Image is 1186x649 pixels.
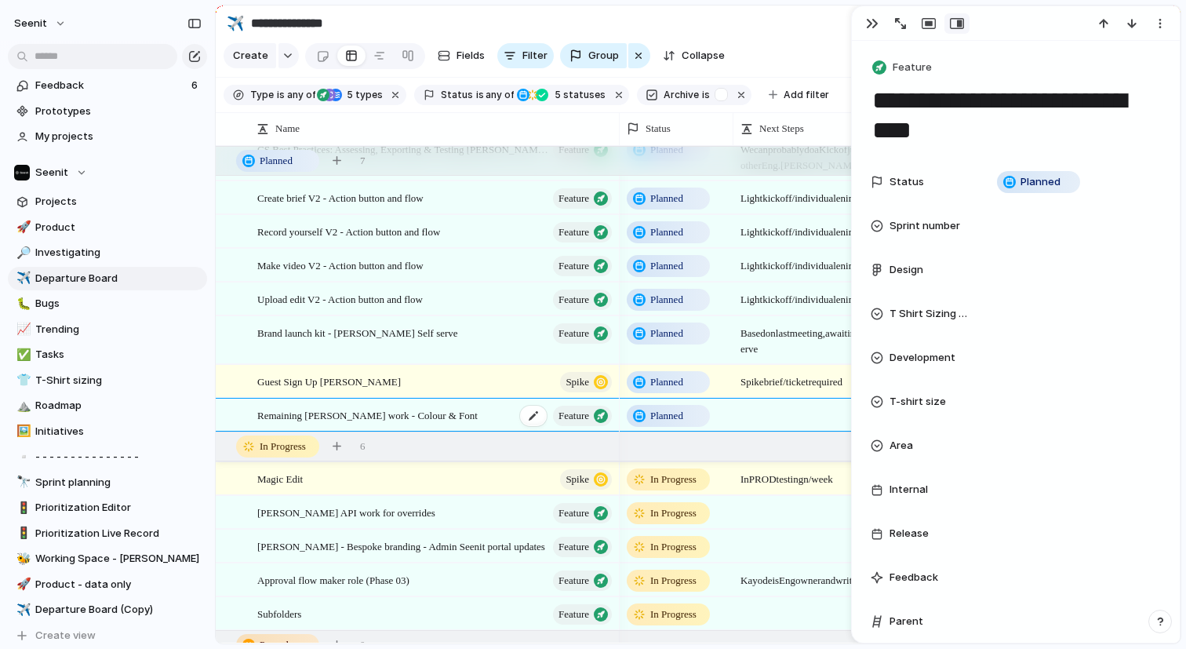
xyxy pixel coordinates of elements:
button: ✈️ [14,271,30,286]
span: Feature [558,188,589,210]
span: T-shirt size [889,394,946,410]
span: statuses [550,88,606,102]
span: Light kick off / individual eningeer briefing required [734,216,1014,240]
span: Create brief V2 - Action button and flow [257,188,424,206]
span: Make video V2 - Action button and flow [257,256,424,274]
span: Spike [566,371,589,393]
button: Spike [560,469,612,490]
span: Planned [650,374,683,390]
a: 🚦Prioritization Editor [8,496,207,520]
div: 🐛 [16,295,27,313]
span: [PERSON_NAME] - Bespoke branding - Admin Seenit portal updates [257,537,545,555]
span: 6 [191,78,201,93]
span: Design [889,262,923,278]
button: Feature [553,188,612,209]
span: Seenit [35,165,68,180]
span: In Progress [650,573,697,589]
span: types [342,88,383,102]
span: Feature [558,255,589,277]
span: Light kick off / individual eningeer briefing required [734,250,1014,274]
button: 🚀 [14,577,30,592]
button: Feature [553,503,612,523]
div: 📈Trending [8,318,207,341]
span: Planned [650,224,683,240]
span: Internal [889,482,928,498]
span: Feature [558,502,589,524]
span: Parent [889,614,923,629]
button: 🚀 [14,220,30,235]
button: ▫️ [14,449,30,465]
div: 🐛Bugs [8,292,207,315]
a: My projects [8,125,207,148]
button: ✅ [14,347,30,363]
span: Sprint planning [35,475,202,490]
div: ✅ [16,346,27,364]
span: Status [441,88,473,102]
span: Product [35,220,202,235]
span: My projects [35,129,202,144]
a: ▫️- - - - - - - - - - - - - - - [8,445,207,469]
button: 🚦 [14,526,30,541]
div: ✈️ [16,601,27,619]
button: 🖼️ [14,424,30,439]
span: 5 [550,89,563,100]
span: Planned [650,326,683,341]
span: Status [889,174,924,190]
button: Seenit [8,161,207,184]
span: T Shirt Sizing Meeting [889,306,971,322]
span: Planned [650,258,683,274]
span: Roadmap [35,398,202,414]
span: Seenit [14,16,47,31]
span: Magic Edit [257,469,303,487]
div: ✈️Departure Board (Copy) [8,598,207,622]
button: 👕 [14,373,30,388]
span: Feature [558,603,589,625]
a: 🚀Product - data only [8,573,207,596]
span: Working Space - [PERSON_NAME] [35,551,202,567]
button: 5 types [317,86,386,104]
div: 👕 [16,371,27,389]
span: Release [889,526,929,541]
div: 🖼️ [16,422,27,440]
span: Name [275,121,300,137]
span: Feature [558,405,589,427]
button: Feature [553,406,612,426]
button: Feature [553,571,612,591]
span: Based on last meeting, awaiting engineering to assess approach to self serve [734,317,1014,357]
div: ▫️ [16,448,27,466]
span: Departure Board (Copy) [35,602,202,618]
span: Next Steps [759,121,804,137]
button: Feature [553,290,612,310]
span: Feature [558,289,589,311]
a: 🚀Product [8,216,207,239]
span: Bugs [35,296,202,312]
button: Feature [553,256,612,276]
span: Brand launch kit - [PERSON_NAME] Self serve [257,323,458,341]
button: Spike [560,372,612,392]
span: Kayode is Eng owner and writing the tickets [734,564,1014,589]
span: Create [233,48,268,64]
span: - - - - - - - - - - - - - - - [35,449,202,465]
span: Planned [650,191,683,206]
a: ✈️Departure Board [8,267,207,290]
div: 🔎Investigating [8,241,207,264]
span: Sprint number [889,218,960,234]
span: Prioritization Editor [35,500,202,516]
span: Feature [558,221,589,243]
button: Group [560,43,627,68]
div: 🖼️Initiatives [8,420,207,443]
div: 🐝 [16,550,27,568]
div: 🔭 [16,473,27,491]
span: Prototypes [35,104,202,119]
button: 🐛 [14,296,30,312]
span: Initiatives [35,424,202,439]
button: Add filter [759,84,839,106]
span: Upload edit V2 - Action button and flow [257,290,423,308]
button: is [699,86,713,104]
div: 🐝Working Space - [PERSON_NAME] [8,547,207,571]
button: ✈️ [14,602,30,618]
a: Prototypes [8,100,207,123]
div: 📈 [16,320,27,338]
